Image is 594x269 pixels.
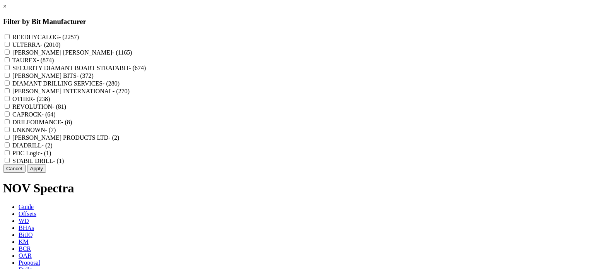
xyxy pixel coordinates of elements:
span: - (674) [129,65,146,71]
label: OTHER [12,96,50,102]
span: - (81) [52,103,66,110]
label: CAPROCK [12,111,56,118]
h1: NOV Spectra [3,181,591,195]
span: - (874) [37,57,54,63]
button: Cancel [3,164,26,173]
span: BitIQ [19,231,32,238]
label: REVOLUTION [12,103,66,110]
span: KM [19,238,29,245]
label: [PERSON_NAME] [PERSON_NAME] [12,49,132,56]
span: - (2) [108,134,119,141]
span: - (1) [40,150,51,156]
span: - (2010) [40,41,60,48]
label: DIADRILL [12,142,53,149]
a: × [3,3,7,10]
span: Proposal [19,259,40,266]
span: - (2) [42,142,53,149]
span: - (372) [77,72,94,79]
label: [PERSON_NAME] PRODUCTS LTD [12,134,119,141]
label: UNKNOWN [12,127,56,133]
label: REEDHYCALOG [12,34,79,40]
span: - (1) [53,158,64,164]
label: TAUREX [12,57,54,63]
span: BHAs [19,224,34,231]
h3: Filter by Bit Manufacturer [3,17,591,26]
label: DIAMANT DRILLING SERVICES [12,80,119,87]
span: - (270) [113,88,130,94]
label: [PERSON_NAME] BITS [12,72,94,79]
label: STABIL DRILL [12,158,64,164]
span: - (8) [61,119,72,125]
span: - (238) [33,96,50,102]
span: Guide [19,204,34,210]
label: DRILFORMANCE [12,119,72,125]
span: Offsets [19,211,36,217]
span: - (64) [42,111,56,118]
span: WD [19,218,29,224]
span: BCR [19,245,31,252]
label: ULTERRA [12,41,60,48]
label: [PERSON_NAME] INTERNATIONAL [12,88,130,94]
button: Apply [27,164,46,173]
span: - (7) [45,127,56,133]
label: SECURITY DIAMANT BOART STRATABIT [12,65,146,71]
label: PDC Logic [12,150,51,156]
span: - (1165) [112,49,132,56]
span: OAR [19,252,32,259]
span: - (280) [102,80,119,87]
span: - (2257) [59,34,79,40]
